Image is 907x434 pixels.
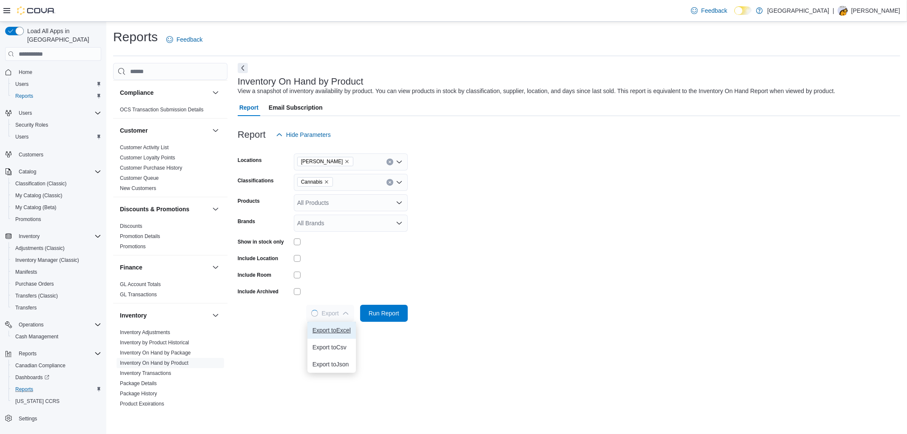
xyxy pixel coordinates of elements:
[120,145,169,150] a: Customer Activity List
[9,383,105,395] button: Reports
[120,155,175,161] a: Customer Loyalty Points
[767,6,829,16] p: [GEOGRAPHIC_DATA]
[238,198,260,204] label: Products
[15,231,43,241] button: Inventory
[120,350,191,356] a: Inventory On Hand by Package
[120,165,182,171] span: Customer Purchase History
[19,350,37,357] span: Reports
[324,179,329,184] button: Remove Cannabis from selection in this group
[12,279,57,289] a: Purchase Orders
[2,66,105,78] button: Home
[12,360,101,371] span: Canadian Compliance
[12,303,40,313] a: Transfers
[12,267,40,277] a: Manifests
[688,2,731,19] a: Feedback
[120,233,160,240] span: Promotion Details
[15,67,101,77] span: Home
[120,205,209,213] button: Discounts & Promotions
[307,339,356,356] button: Export toCsv
[17,6,55,15] img: Cova
[12,243,101,253] span: Adjustments (Classic)
[120,311,209,320] button: Inventory
[15,204,57,211] span: My Catalog (Beta)
[2,348,105,360] button: Reports
[113,142,227,197] div: Customer
[12,332,62,342] a: Cash Management
[833,6,834,16] p: |
[310,309,320,318] span: Loading
[297,177,333,187] span: Cannabis
[9,331,105,343] button: Cash Management
[120,185,156,191] a: New Customers
[120,223,142,230] span: Discounts
[120,175,159,181] a: Customer Queue
[15,281,54,287] span: Purchase Orders
[9,372,105,383] a: Dashboards
[12,332,101,342] span: Cash Management
[238,238,284,245] label: Show in stock only
[15,269,37,275] span: Manifests
[9,290,105,302] button: Transfers (Classic)
[120,243,146,250] span: Promotions
[120,263,142,272] h3: Finance
[9,278,105,290] button: Purchase Orders
[273,126,334,143] button: Hide Parameters
[12,396,63,406] a: [US_STATE] CCRS
[19,69,32,76] span: Home
[2,148,105,160] button: Customers
[15,304,37,311] span: Transfers
[286,130,331,139] span: Hide Parameters
[15,292,58,299] span: Transfers (Classic)
[12,372,53,383] a: Dashboards
[396,159,403,165] button: Open list of options
[176,35,202,44] span: Feedback
[120,223,142,229] a: Discounts
[15,349,40,359] button: Reports
[120,370,171,377] span: Inventory Transactions
[9,360,105,372] button: Canadian Compliance
[12,79,101,89] span: Users
[210,204,221,214] button: Discounts & Promotions
[120,400,164,407] span: Product Expirations
[9,178,105,190] button: Classification (Classic)
[15,216,41,223] span: Promotions
[238,157,262,164] label: Locations
[19,151,43,158] span: Customers
[15,231,101,241] span: Inventory
[120,263,209,272] button: Finance
[210,88,221,98] button: Compliance
[120,107,204,113] a: OCS Transaction Submission Details
[313,344,351,351] span: Export to Csv
[701,6,727,15] span: Feedback
[15,67,36,77] a: Home
[15,180,67,187] span: Classification (Classic)
[238,255,278,262] label: Include Location
[344,159,350,164] button: Remove Aurora Cannabis from selection in this group
[15,349,101,359] span: Reports
[120,88,154,97] h3: Compliance
[120,360,188,366] a: Inventory On Hand by Product
[387,159,393,165] button: Clear input
[12,255,82,265] a: Inventory Manager (Classic)
[12,202,60,213] a: My Catalog (Beta)
[120,311,147,320] h3: Inventory
[238,63,248,73] button: Next
[387,179,393,186] button: Clear input
[12,291,61,301] a: Transfers (Classic)
[15,386,33,393] span: Reports
[120,233,160,239] a: Promotion Details
[120,126,209,135] button: Customer
[19,168,36,175] span: Catalog
[851,6,900,16] p: [PERSON_NAME]
[311,305,349,322] span: Export
[12,214,101,224] span: Promotions
[120,88,209,97] button: Compliance
[210,310,221,321] button: Inventory
[120,154,175,161] span: Customer Loyalty Points
[238,218,255,225] label: Brands
[12,179,70,189] a: Classification (Classic)
[15,149,101,159] span: Customers
[113,279,227,303] div: Finance
[2,412,105,425] button: Settings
